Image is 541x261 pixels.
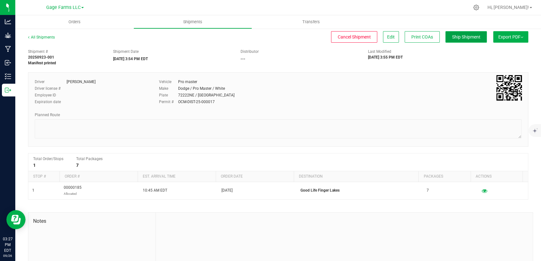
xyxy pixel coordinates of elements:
strong: --- [241,57,245,61]
button: Print COAs [405,31,440,43]
label: Expiration date [35,99,67,105]
label: Driver [35,79,67,85]
label: Make [159,86,178,91]
iframe: Resource center [6,210,25,229]
span: 10:45 AM EDT [143,187,167,194]
inline-svg: Grow [5,32,11,39]
div: Manage settings [472,4,480,11]
inline-svg: Outbound [5,87,11,93]
span: Ship Shipment [452,34,480,39]
div: [PERSON_NAME] [67,79,96,85]
p: 03:27 PM EDT [3,236,12,253]
span: 00000185 [64,185,82,197]
span: Planned Route [35,113,60,117]
label: Last Modified [368,49,391,54]
strong: [DATE] 3:54 PM EDT [113,57,148,61]
th: Destination [294,171,419,182]
label: Vehicle [159,79,178,85]
span: Shipment # [28,49,104,54]
inline-svg: Inventory [5,73,11,80]
th: Order # [60,171,138,182]
button: Export PDF [493,31,528,43]
inline-svg: Manufacturing [5,46,11,52]
div: Dodge / Pro Master / White [178,86,225,91]
div: 72222NE / [GEOGRAPHIC_DATA] [178,92,234,98]
span: Orders [60,19,89,25]
strong: 20250923-001 [28,55,54,60]
a: Transfers [252,15,370,29]
label: Permit # [159,99,178,105]
label: Shipment Date [113,49,139,54]
span: Gage Farms LLC [46,5,81,10]
label: Employee ID [35,92,67,98]
label: Driver license # [35,86,67,91]
p: 09/26 [3,253,12,258]
th: Actions [471,171,523,182]
inline-svg: Analytics [5,18,11,25]
button: Cancel Shipment [331,31,377,43]
img: Scan me! [496,75,522,101]
qrcode: 20250923-001 [496,75,522,101]
span: Total Order/Stops [33,157,63,161]
label: Plate [159,92,178,98]
span: Export PDF [498,34,523,39]
strong: 7 [76,163,79,168]
th: Stop # [28,171,60,182]
th: Packages [418,171,470,182]
a: Orders [15,15,133,29]
span: Transfers [294,19,328,25]
strong: Manifest printed [28,61,56,65]
div: OCM-DIST-25-000017 [178,99,215,105]
th: Order date [216,171,294,182]
p: Good Life Finger Lakes [300,187,419,194]
div: Pro master [178,79,197,85]
span: Cancel Shipment [338,34,371,39]
button: Edit [383,31,399,43]
span: Hi, [PERSON_NAME]! [487,5,529,10]
span: 7 [427,187,429,194]
p: Allocated [64,191,82,197]
strong: 1 [33,163,36,168]
span: Total Packages [76,157,103,161]
inline-svg: Inbound [5,60,11,66]
span: 1 [32,187,34,194]
span: Notes [33,217,151,225]
label: Distributor [241,49,259,54]
button: Ship Shipment [445,31,487,43]
span: Shipments [175,19,211,25]
th: Est. arrival time [138,171,216,182]
a: All Shipments [28,35,55,39]
a: Shipments [133,15,252,29]
span: Edit [387,34,395,39]
span: Print COAs [411,34,433,39]
strong: [DATE] 3:55 PM EDT [368,55,403,60]
span: [DATE] [221,187,233,194]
